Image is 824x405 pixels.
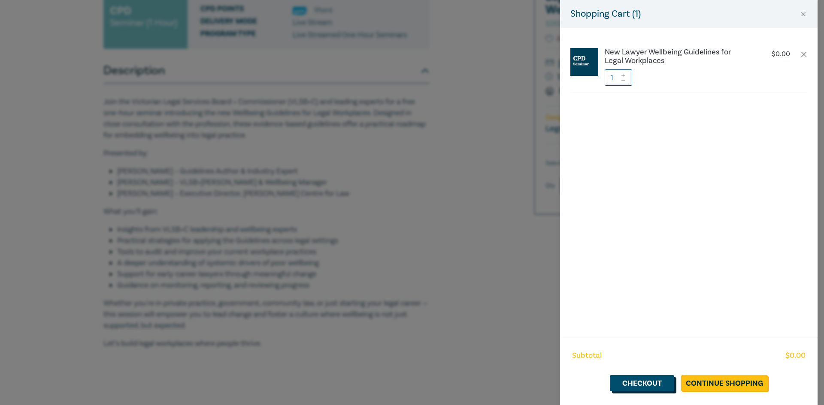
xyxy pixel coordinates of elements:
h5: Shopping Cart ( 1 ) [570,7,641,21]
a: New Lawyer Wellbeing Guidelines for Legal Workplaces [605,48,747,65]
span: Subtotal [572,350,602,361]
input: 1 [605,69,632,86]
a: Checkout [610,375,674,391]
button: Close [800,10,807,18]
img: CPD%20Seminar.jpg [570,48,598,76]
p: $ 0.00 [772,50,790,58]
a: Continue Shopping [681,375,768,391]
span: $ 0.00 [785,350,806,361]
